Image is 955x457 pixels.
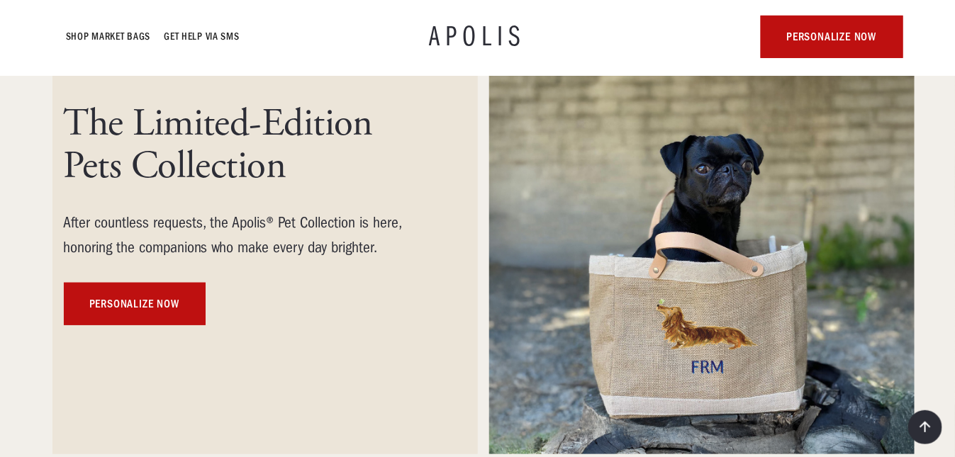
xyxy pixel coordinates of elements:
a: personalize now [64,283,206,325]
a: personalize now [761,16,903,58]
a: Shop Market bags [67,28,151,45]
div: After countless requests, the Apolis® Pet Collection is here, honoring the companions who make ev... [64,210,432,260]
a: GET HELP VIA SMS [164,28,240,45]
a: APOLIS [430,23,526,51]
h1: The Limited-Edition Pets Collection [64,103,432,188]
